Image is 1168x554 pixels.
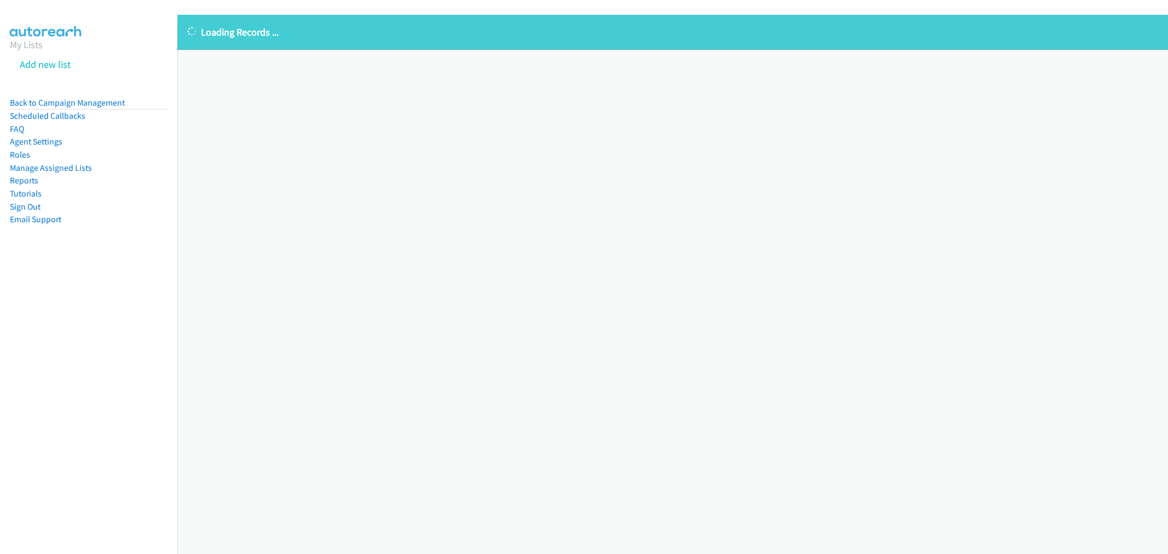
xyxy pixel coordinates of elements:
a: Scheduled Callbacks [10,111,85,121]
a: My Lists [10,38,43,51]
a: Manage Assigned Lists [10,163,92,173]
a: Add new list [20,58,71,71]
p: Loading Records ... [187,25,1158,39]
a: Reports [10,175,38,186]
a: Roles [10,149,30,160]
a: Agent Settings [10,136,62,147]
a: Sign Out [10,201,41,212]
a: Email Support [10,214,61,224]
a: Tutorials [10,188,42,199]
a: FAQ [10,124,24,134]
a: Back to Campaign Management [10,97,125,108]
